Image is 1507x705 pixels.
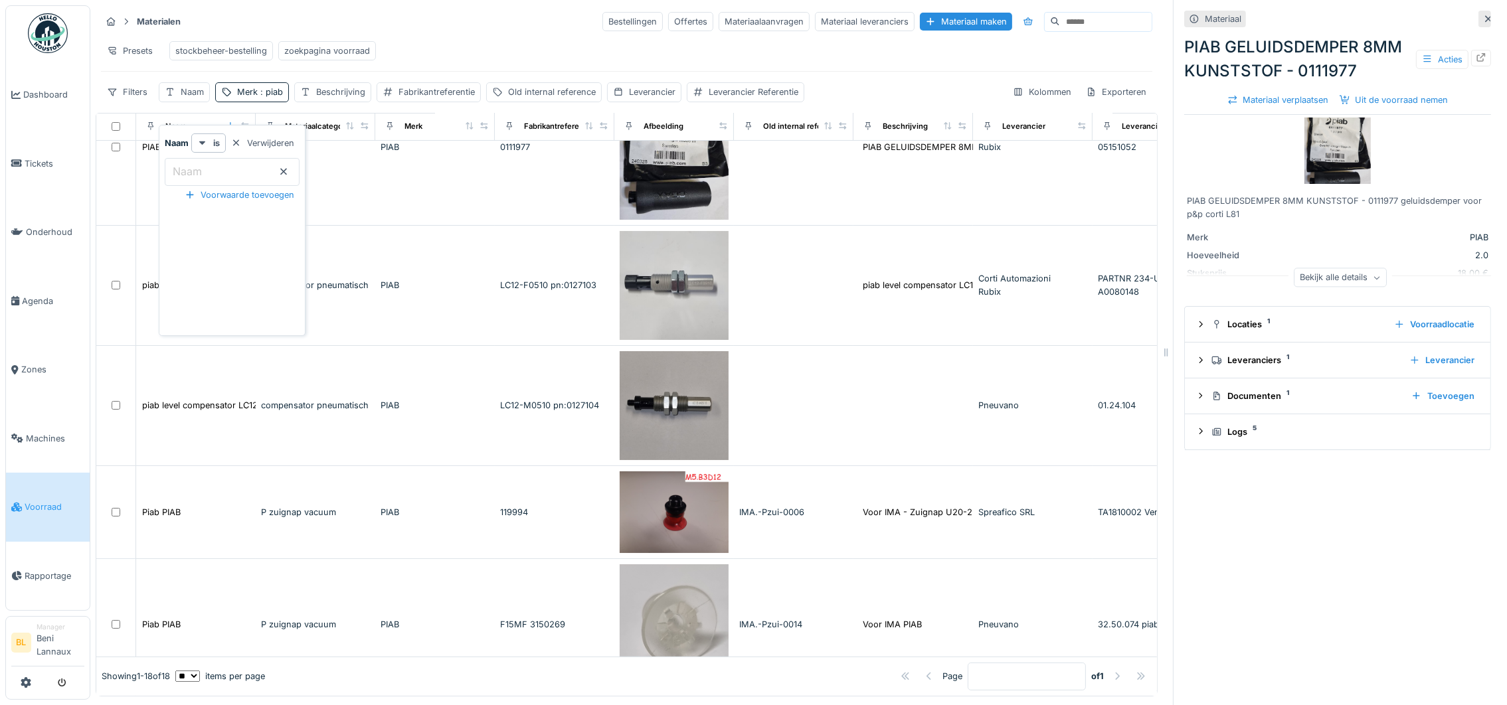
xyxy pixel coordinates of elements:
span: 05151052 [1098,142,1136,152]
div: Materiaal [1205,13,1241,25]
div: LC12-F0510 pn:0127103 [500,279,609,291]
img: PIAB GELUIDSDEMPER 8MM KUNSTSTOF - 0111977 [620,75,729,220]
div: PIAB [381,141,489,153]
div: Offertes [668,12,713,31]
div: Fabrikantreferentie [399,86,475,98]
div: Leverancier [1002,121,1045,132]
div: Logs [1211,426,1474,438]
span: Spreafico SRL [978,507,1035,517]
span: Voorraad [25,501,84,513]
div: Showing 1 - 18 of 18 [102,670,170,682]
span: A0080148 [1098,287,1139,297]
div: piab level compensator LC12-F0510 , M5 [DEMOGRAPHIC_DATA] stroke 10 [142,279,445,291]
span: Zones [21,363,84,376]
img: PIAB GELUIDSDEMPER 8MM KUNSTSTOF - 0111977 [1304,118,1371,184]
div: 2.0 [1292,249,1488,262]
summary: Logs5 [1190,420,1485,444]
span: Machines [26,432,84,445]
div: Old internal reference [763,121,843,132]
div: Leverancier [1404,351,1480,369]
div: 0111977 [500,141,609,153]
div: Documenten [1211,390,1401,402]
div: Piab PIAB [142,618,181,631]
span: : piab [258,87,283,97]
div: Afbeelding [644,121,683,132]
div: Beschrijving [883,121,928,132]
div: PIAB [381,506,489,518]
div: PIAB [381,279,489,291]
div: PIAB [381,618,489,631]
span: Agenda [22,295,84,307]
div: Bekijk alle details [1294,268,1387,287]
strong: Naam [165,137,189,149]
div: Materiaal leveranciers [815,12,915,31]
div: PIAB [381,399,489,412]
img: Piab PIAB [620,471,729,553]
div: PIAB GELUIDSDEMPER 8MM KUNSTSTOF - 0111977 geluidsdemper voor p&p corti L81 [1187,195,1488,220]
div: Naam [181,86,204,98]
span: Pneuvano [978,400,1019,410]
span: Rubix [978,142,1001,152]
div: Toevoegen [1406,387,1480,405]
div: Merk [237,86,283,98]
span: PARTNR 234-U1-009 [1098,274,1184,283]
label: Naam [170,163,205,179]
div: compensator pneumatisch [261,279,370,291]
div: compensator pneumatisch [261,399,370,412]
div: Leverancier [629,86,675,98]
summary: Locaties1Voorraadlocatie [1190,312,1485,337]
div: LC12-M0510 pn:0127104 [500,399,609,412]
span: TA1810002 Ventosa [1098,507,1177,517]
span: 01.24.104 [1098,400,1136,410]
div: piab level compensator LC12-F0510 , M5 [DEMOGRAPHIC_DATA] s... [863,279,1142,291]
div: Voor IMA PIAB [863,618,922,631]
div: IMA.-Pzui-0006 [739,506,848,518]
div: Materiaalcategorie [285,121,352,132]
div: PIAB [1292,231,1488,244]
span: Dashboard [23,88,84,101]
span: Pneuvano [978,619,1019,629]
div: Acties [1416,50,1468,69]
div: Voorraadlocatie [1389,315,1480,333]
li: Beni Lannaux [37,622,84,663]
div: Materiaalaanvragen [719,12,810,31]
div: Bestellingen [602,12,663,31]
div: IMA.-Pzui-0014 [739,618,848,631]
div: PIAB GELUIDSDEMPER 8MM KUNSTSTOF - 0111977 [1184,35,1491,83]
img: Badge_color-CXgf-gQk.svg [28,13,68,53]
div: Materiaal maken [920,13,1012,31]
div: P zuignap vacuum [261,618,370,631]
div: Merk [404,121,422,132]
div: Voorwaarde toevoegen [179,186,300,204]
div: Fabrikantreferentie [524,121,593,132]
div: Leveranciers [1211,354,1399,366]
div: zoekpagina voorraad [284,44,370,57]
span: 32.50.074 piab F15MF [1098,619,1189,629]
img: Piab PIAB [620,564,729,685]
div: Page [942,670,962,682]
span: Corti Automazioni [978,274,1051,283]
div: Naam [165,121,186,132]
span: Rubix [978,287,1001,297]
li: BL [11,633,31,653]
div: Presets [101,41,159,60]
div: Leverancier Referentie [709,86,798,98]
strong: is [213,137,220,149]
div: Beschrijving [316,86,365,98]
div: items per page [175,670,265,682]
img: piab level compensator LC12-F0510 , M5 female stroke 10 [620,231,729,340]
div: Materiaal verplaatsen [1222,91,1334,109]
div: Voor IMA - Zuignap U20-2P Polyurethane 40 - U20... [863,506,1081,518]
div: 119994 [500,506,609,518]
div: P zuignap vacuum [261,506,370,518]
div: Verwijderen [226,134,300,152]
strong: Materialen [132,15,186,28]
img: piab level compensator LC12-M0510 , M5 male stroke 10 [620,351,729,460]
div: Hoeveelheid [1187,249,1286,262]
div: Locaties [1211,318,1383,331]
div: piab level compensator LC12-M0510 , M5 [DEMOGRAPHIC_DATA] stroke 10 [142,399,448,412]
span: Onderhoud [26,226,84,238]
div: Exporteren [1080,82,1152,102]
div: Manager [37,622,84,632]
summary: Leveranciers1Leverancier [1190,348,1485,372]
